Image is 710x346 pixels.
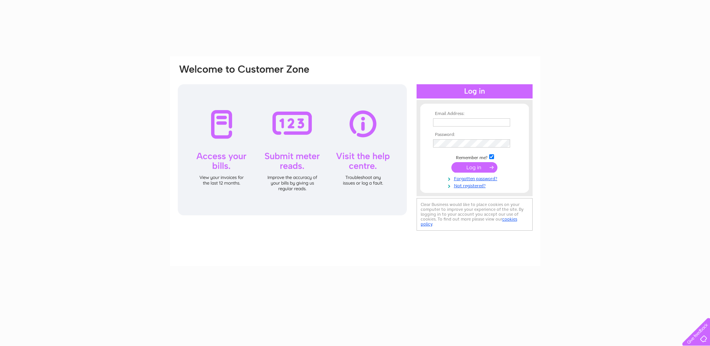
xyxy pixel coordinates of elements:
[433,174,518,182] a: Forgotten password?
[431,111,518,116] th: Email Address:
[433,182,518,189] a: Not registered?
[417,198,533,231] div: Clear Business would like to place cookies on your computer to improve your experience of the sit...
[431,132,518,137] th: Password:
[431,153,518,161] td: Remember me?
[421,216,517,227] a: cookies policy
[451,162,497,173] input: Submit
